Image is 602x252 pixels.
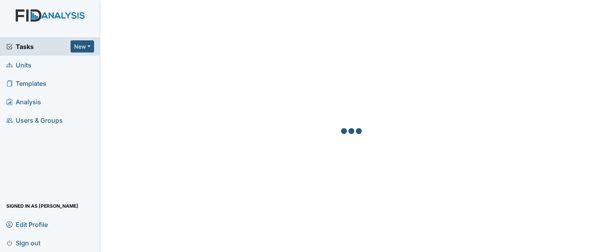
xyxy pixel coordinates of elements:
[6,114,63,126] span: Users & Groups
[71,40,94,53] button: New
[6,42,71,51] a: Tasks
[6,77,46,89] span: Templates
[6,96,41,108] span: Analysis
[6,59,31,71] span: Units
[6,200,78,212] span: Signed in as [PERSON_NAME]
[6,237,40,249] span: Sign out
[6,218,48,230] span: Edit Profile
